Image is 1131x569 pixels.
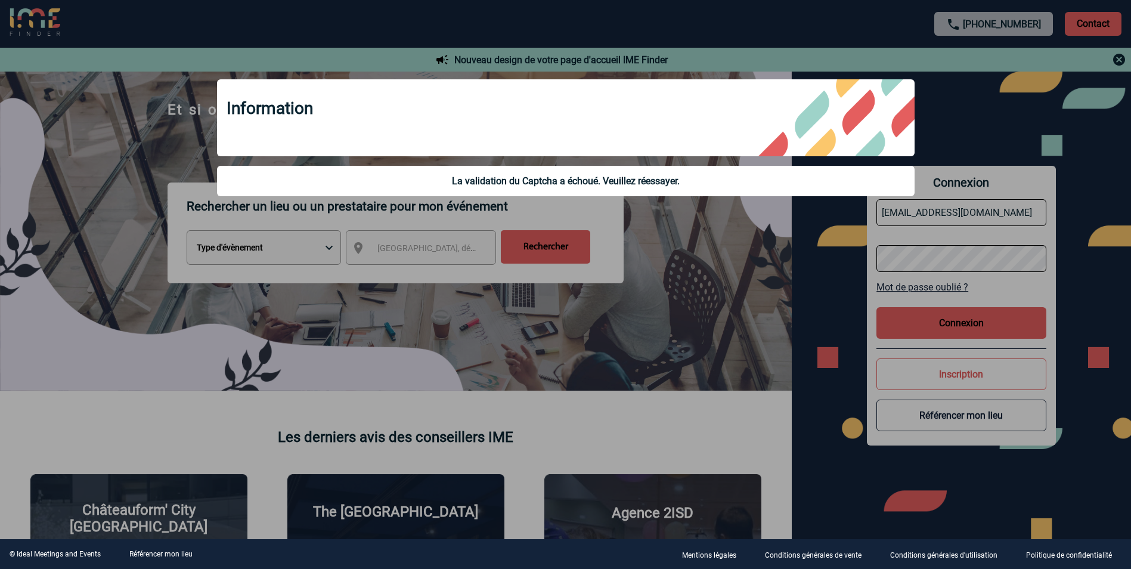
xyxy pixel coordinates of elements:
[1017,549,1131,560] a: Politique de confidentialité
[682,551,736,559] p: Mentions légales
[217,79,915,156] div: Information
[673,549,755,560] a: Mentions légales
[890,551,997,559] p: Conditions générales d'utilisation
[755,549,881,560] a: Conditions générales de vente
[10,550,101,558] div: © Ideal Meetings and Events
[1026,551,1112,559] p: Politique de confidentialité
[765,551,862,559] p: Conditions générales de vente
[881,549,1017,560] a: Conditions générales d'utilisation
[227,175,905,187] div: La validation du Captcha a échoué. Veuillez réessayer.
[129,550,193,558] a: Référencer mon lieu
